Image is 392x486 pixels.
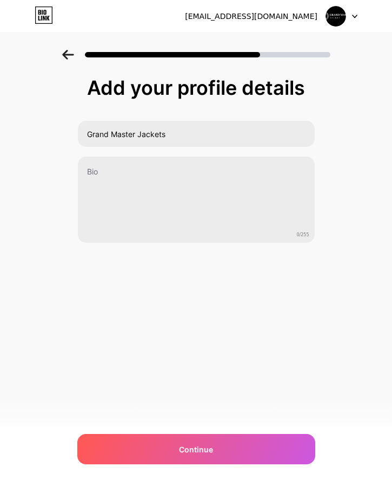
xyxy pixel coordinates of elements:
[78,121,315,147] input: Your name
[185,11,317,22] div: [EMAIL_ADDRESS][DOMAIN_NAME]
[325,6,346,27] img: grandmasterjacket
[83,77,310,99] div: Add your profile details
[179,444,213,455] span: Continue
[296,232,309,238] span: 0/255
